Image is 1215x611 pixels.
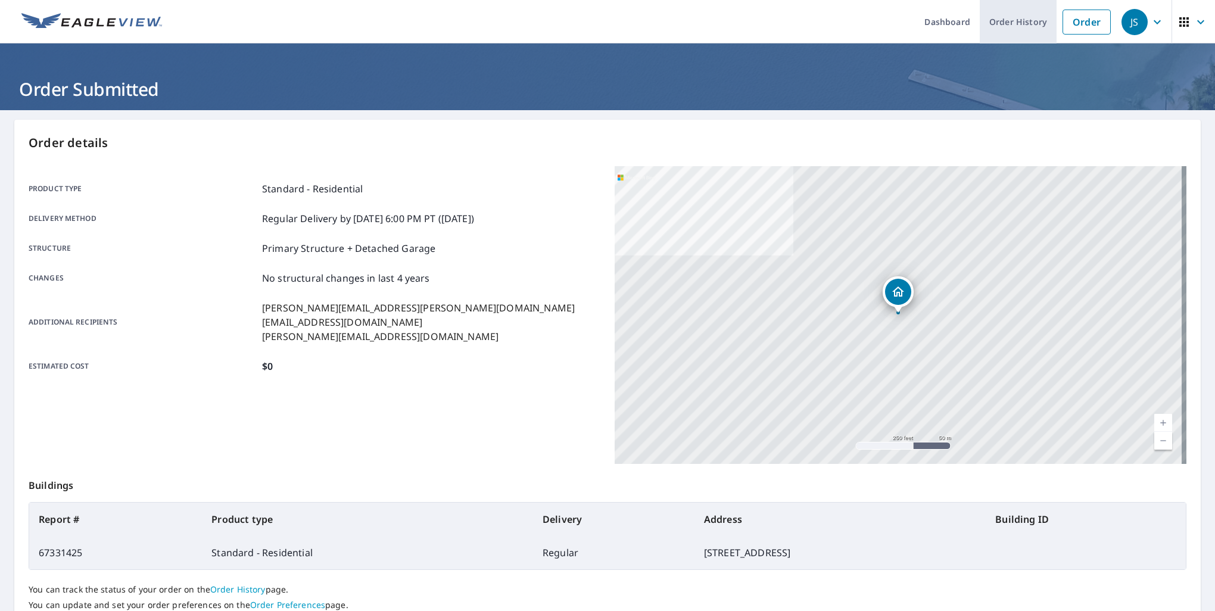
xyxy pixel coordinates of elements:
p: Changes [29,271,257,285]
p: Product type [29,182,257,196]
p: [PERSON_NAME][EMAIL_ADDRESS][PERSON_NAME][DOMAIN_NAME] [262,301,575,315]
a: Current Level 17, Zoom In [1154,414,1172,432]
a: Order [1063,10,1111,35]
p: [EMAIL_ADDRESS][DOMAIN_NAME] [262,315,575,329]
p: $0 [262,359,273,373]
p: Primary Structure + Detached Garage [262,241,435,255]
p: Delivery method [29,211,257,226]
p: Standard - Residential [262,182,363,196]
p: Order details [29,134,1186,152]
p: Structure [29,241,257,255]
p: Additional recipients [29,301,257,344]
p: You can track the status of your order on the page. [29,584,1186,595]
a: Order History [210,584,266,595]
th: Address [694,503,986,536]
th: Delivery [533,503,694,536]
div: Dropped pin, building 1, Residential property, 9023 NE 34th St Yarrow Point, WA 98004 [883,276,914,313]
p: No structural changes in last 4 years [262,271,430,285]
td: 67331425 [29,536,202,569]
div: JS [1121,9,1148,35]
p: [PERSON_NAME][EMAIL_ADDRESS][DOMAIN_NAME] [262,329,575,344]
img: EV Logo [21,13,162,31]
td: Regular [533,536,694,569]
th: Report # [29,503,202,536]
p: You can update and set your order preferences on the page. [29,600,1186,610]
th: Building ID [986,503,1186,536]
td: Standard - Residential [202,536,533,569]
p: Regular Delivery by [DATE] 6:00 PM PT ([DATE]) [262,211,474,226]
p: Estimated cost [29,359,257,373]
a: Order Preferences [250,599,325,610]
th: Product type [202,503,533,536]
p: Buildings [29,464,1186,502]
a: Current Level 17, Zoom Out [1154,432,1172,450]
td: [STREET_ADDRESS] [694,536,986,569]
h1: Order Submitted [14,77,1201,101]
